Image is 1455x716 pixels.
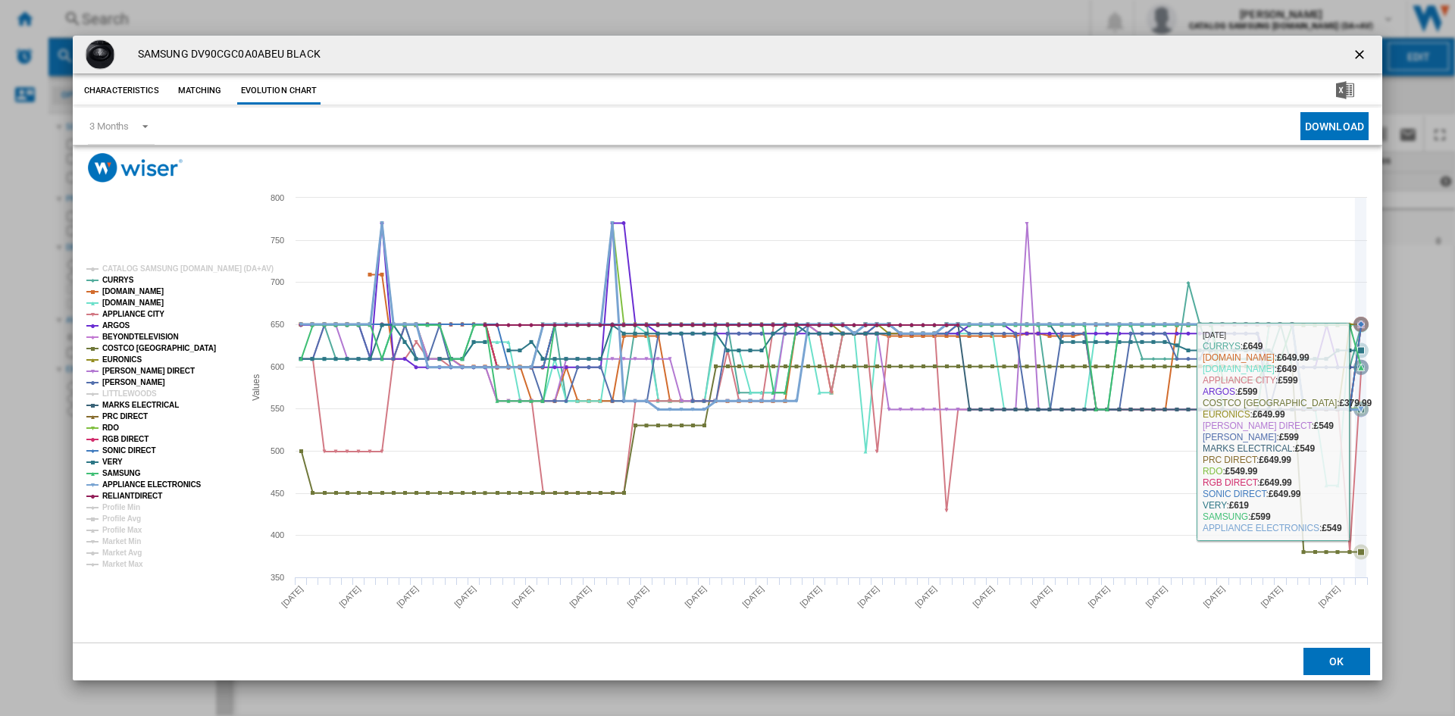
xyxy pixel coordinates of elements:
tspan: [DATE] [683,584,708,609]
tspan: SAMSUNG [102,469,141,477]
tspan: [DATE] [280,584,305,609]
tspan: 700 [271,277,284,286]
tspan: [DATE] [452,584,477,609]
tspan: [DATE] [798,584,823,609]
tspan: RELIANTDIRECT [102,492,162,500]
tspan: 750 [271,236,284,245]
tspan: CATALOG SAMSUNG [DOMAIN_NAME] (DA+AV) [102,264,274,273]
button: Evolution chart [237,77,321,105]
tspan: [PERSON_NAME] [102,378,165,386]
tspan: Profile Max [102,526,142,534]
tspan: [DATE] [1201,584,1226,609]
tspan: [PERSON_NAME] DIRECT [102,367,195,375]
tspan: [DATE] [740,584,765,609]
tspan: [DATE] [971,584,996,609]
button: Download in Excel [1312,77,1378,105]
tspan: SONIC DIRECT [102,446,155,455]
tspan: Profile Avg [102,514,141,523]
tspan: 350 [271,573,284,582]
tspan: [DATE] [337,584,362,609]
tspan: CURRYS [102,276,134,284]
tspan: ARGOS [102,321,130,330]
tspan: 400 [271,530,284,539]
tspan: BEYONDTELEVISION [102,333,179,341]
tspan: [DATE] [395,584,420,609]
img: excel-24x24.png [1336,81,1354,99]
ng-md-icon: getI18NText('BUTTONS.CLOSE_DIALOG') [1352,47,1370,65]
tspan: Market Max [102,560,143,568]
tspan: 550 [271,404,284,413]
h4: SAMSUNG DV90CGC0A0ABEU BLACK [130,47,321,62]
tspan: [DATE] [625,584,650,609]
tspan: 650 [271,320,284,329]
tspan: [DATE] [1259,584,1284,609]
img: 3416275_R_Z001A [85,39,115,70]
tspan: [DATE] [1316,584,1341,609]
tspan: VERY [102,458,123,466]
tspan: RDO [102,424,119,432]
tspan: EURONICS [102,355,142,364]
tspan: [DATE] [1086,584,1111,609]
md-dialog: Product popup [73,36,1382,680]
tspan: Market Avg [102,549,142,557]
tspan: 450 [271,489,284,498]
tspan: [DATE] [510,584,535,609]
tspan: [DOMAIN_NAME] [102,287,164,295]
img: logo_wiser_300x94.png [88,153,183,183]
button: getI18NText('BUTTONS.CLOSE_DIALOG') [1346,39,1376,70]
div: 3 Months [89,120,129,132]
tspan: LITTLEWOODS [102,389,157,398]
tspan: [DATE] [856,584,881,609]
tspan: [DATE] [913,584,938,609]
tspan: 500 [271,446,284,455]
tspan: [DATE] [1144,584,1169,609]
tspan: Market Min [102,537,141,546]
tspan: [DATE] [568,584,593,609]
tspan: [DOMAIN_NAME] [102,299,164,307]
tspan: Values [251,374,261,401]
tspan: APPLIANCE CITY [102,310,164,318]
tspan: [DATE] [1028,584,1053,609]
button: Characteristics [80,77,163,105]
button: Download [1300,112,1369,140]
tspan: 600 [271,362,284,371]
tspan: 800 [271,193,284,202]
tspan: MARKS ELECTRICAL [102,401,179,409]
button: OK [1303,648,1370,675]
tspan: RGB DIRECT [102,435,149,443]
tspan: APPLIANCE ELECTRONICS [102,480,202,489]
button: Matching [167,77,233,105]
tspan: Profile Min [102,503,140,511]
tspan: COSTCO [GEOGRAPHIC_DATA] [102,344,216,352]
tspan: PRC DIRECT [102,412,148,421]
